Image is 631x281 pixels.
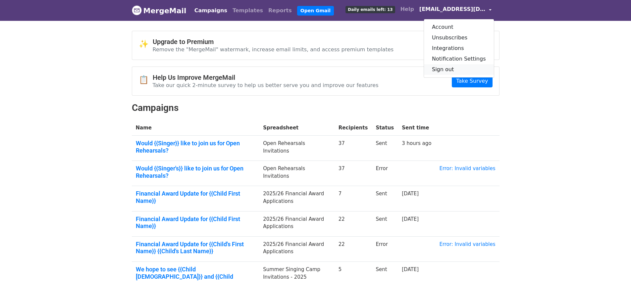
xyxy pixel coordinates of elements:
[335,136,372,161] td: 37
[192,4,230,17] a: Campaigns
[136,165,255,179] a: Would {{Singer's}} like to join us for Open Rehearsals?
[139,39,153,49] span: ✨
[419,5,486,13] span: [EMAIL_ADDRESS][DOMAIN_NAME]
[345,6,395,13] span: Daily emails left: 13
[136,215,255,230] a: Financial Award Update for {{Child First Name}}
[398,3,417,16] a: Help
[372,136,398,161] td: Sent
[335,236,372,261] td: 22
[402,140,431,146] a: 3 hours ago
[372,120,398,136] th: Status
[439,165,495,171] a: Error: Invalid variables
[424,32,494,43] a: Unsubscribes
[335,186,372,211] td: 7
[136,190,255,204] a: Financial Award Update for {{Child First Name}}
[424,43,494,54] a: Integrations
[259,161,335,186] td: Open Rehearsals Invitations
[132,5,142,15] img: MergeMail logo
[259,136,335,161] td: Open Rehearsals Invitations
[372,161,398,186] td: Error
[153,38,394,46] h4: Upgrade to Premium
[153,82,379,89] p: Take our quick 2-minute survey to help us better serve you and improve our features
[259,120,335,136] th: Spreadsheet
[153,46,394,53] p: Remove the "MergeMail" watermark, increase email limits, and access premium templates
[259,186,335,211] td: 2025/26 Financial Award Applications
[335,120,372,136] th: Recipients
[424,19,494,78] div: [EMAIL_ADDRESS][DOMAIN_NAME]
[132,102,500,114] h2: Campaigns
[424,64,494,75] a: Sign out
[439,241,495,247] a: Error: Invalid variables
[598,249,631,281] iframe: Chat Widget
[266,4,294,17] a: Reports
[402,191,419,197] a: [DATE]
[417,3,494,18] a: [EMAIL_ADDRESS][DOMAIN_NAME]
[136,241,255,255] a: Financial Award Update for {{Child's First Name}} {{Child's Last Name}}
[424,54,494,64] a: Notification Settings
[139,75,153,85] span: 📋
[398,120,435,136] th: Sent time
[343,3,397,16] a: Daily emails left: 13
[136,140,255,154] a: Would {{Singer}} like to join us for Open Rehearsals?
[372,236,398,261] td: Error
[424,22,494,32] a: Account
[297,6,334,16] a: Open Gmail
[402,266,419,272] a: [DATE]
[259,211,335,236] td: 2025/26 Financial Award Applications
[452,75,492,87] a: Take Survey
[402,216,419,222] a: [DATE]
[372,211,398,236] td: Sent
[372,186,398,211] td: Sent
[132,120,259,136] th: Name
[335,211,372,236] td: 22
[132,4,186,18] a: MergeMail
[259,236,335,261] td: 2025/26 Financial Award Applications
[230,4,266,17] a: Templates
[335,161,372,186] td: 37
[153,73,379,81] h4: Help Us Improve MergeMail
